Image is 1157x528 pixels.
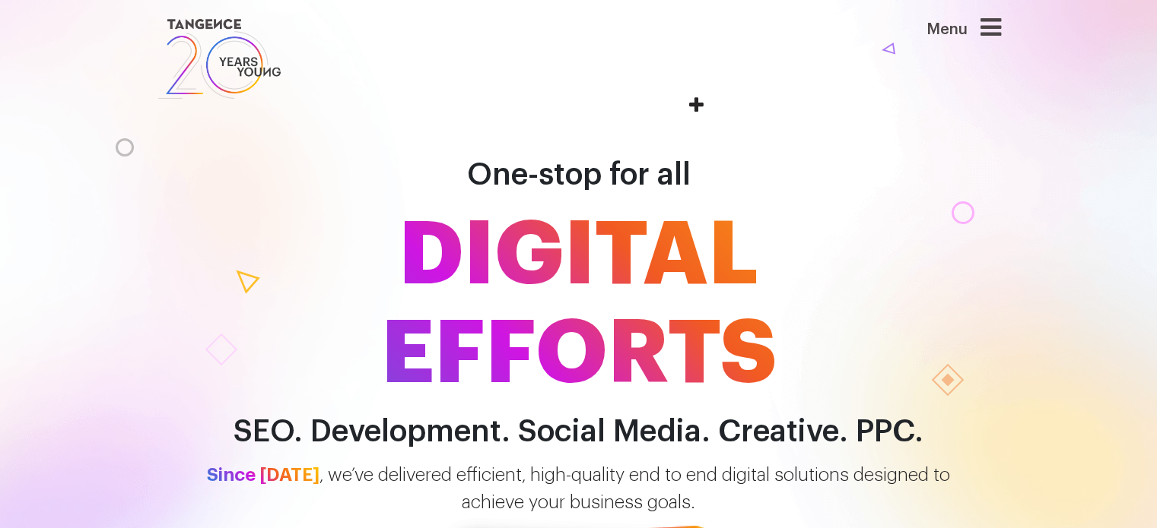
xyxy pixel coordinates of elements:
p: , we’ve delivered efficient, high-quality end to end digital solutions designed to achieve your b... [145,461,1012,516]
span: Since [DATE] [207,466,319,484]
h2: SEO. Development. Social Media. Creative. PPC. [145,415,1012,449]
span: DIGITAL EFFORTS [145,206,1012,403]
span: One-stop for all [467,160,691,190]
img: logo SVG [157,15,283,103]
